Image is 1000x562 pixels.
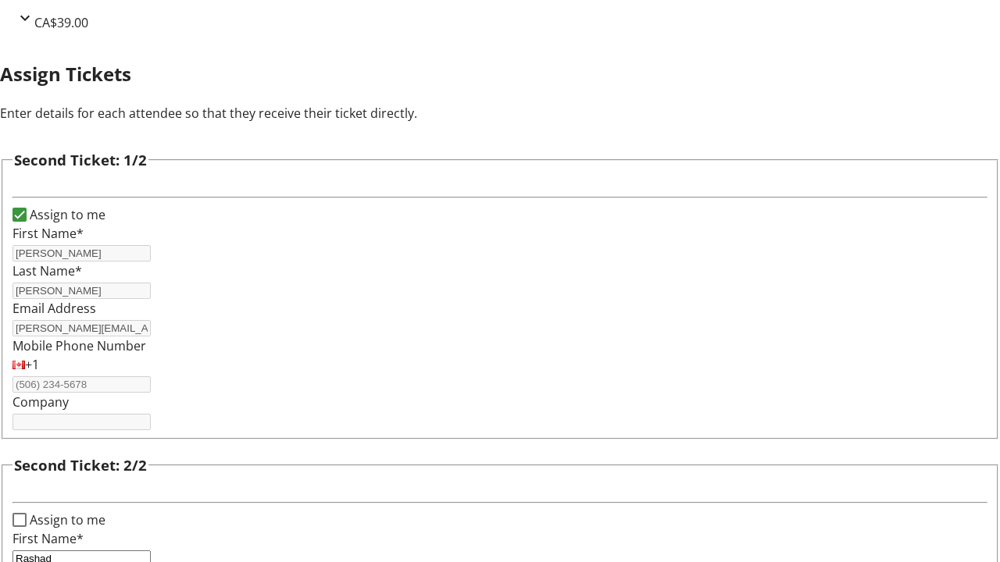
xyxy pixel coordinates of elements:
label: Mobile Phone Number [12,337,146,354]
label: First Name* [12,530,84,547]
label: Assign to me [27,510,105,529]
label: First Name* [12,225,84,242]
label: Email Address [12,300,96,317]
span: CA$39.00 [34,14,88,31]
h3: Second Ticket: 2/2 [14,454,147,476]
label: Last Name* [12,262,82,279]
label: Company [12,393,69,411]
label: Assign to me [27,205,105,224]
h3: Second Ticket: 1/2 [14,149,147,171]
input: (506) 234-5678 [12,376,151,393]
